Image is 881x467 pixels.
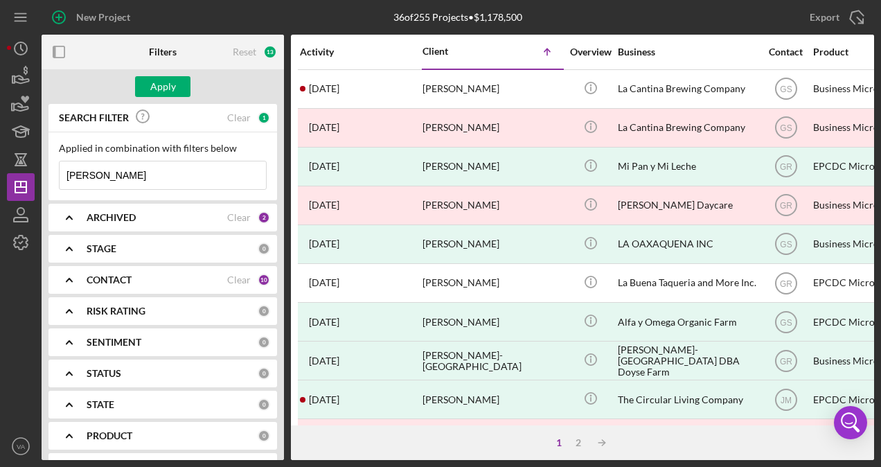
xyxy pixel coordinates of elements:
[135,76,190,97] button: Apply
[780,317,792,327] text: GS
[309,238,339,249] time: 2024-01-17 19:48
[569,437,588,448] div: 2
[258,274,270,286] div: 10
[422,342,561,379] div: [PERSON_NAME]-[GEOGRAPHIC_DATA]
[780,162,792,172] text: GR
[618,420,756,457] div: [PERSON_NAME]
[618,148,756,185] div: Mi Pan y Mi Leche
[300,46,421,58] div: Activity
[87,337,141,348] b: SENTIMENT
[422,187,561,224] div: [PERSON_NAME]
[233,46,256,58] div: Reset
[150,76,176,97] div: Apply
[549,437,569,448] div: 1
[87,430,132,441] b: PRODUCT
[618,71,756,107] div: La Cantina Brewing Company
[258,398,270,411] div: 0
[309,317,339,328] time: 2024-10-31 01:24
[422,381,561,418] div: [PERSON_NAME]
[781,395,792,405] text: JM
[796,3,874,31] button: Export
[309,122,339,133] time: 2023-06-06 20:19
[87,274,132,285] b: CONTACT
[422,265,561,301] div: [PERSON_NAME]
[227,212,251,223] div: Clear
[227,274,251,285] div: Clear
[780,356,792,366] text: GR
[309,277,339,288] time: 2025-01-16 17:50
[618,342,756,379] div: [PERSON_NAME]-[GEOGRAPHIC_DATA] DBA Doyse Farm
[564,46,616,58] div: Overview
[780,240,792,249] text: GS
[59,143,267,154] div: Applied in combination with filters below
[87,212,136,223] b: ARCHIVED
[618,187,756,224] div: [PERSON_NAME] Daycare
[422,303,561,340] div: [PERSON_NAME]
[309,161,339,172] time: 2024-09-06 03:13
[87,306,145,317] b: RISK RATING
[258,430,270,442] div: 0
[422,148,561,185] div: [PERSON_NAME]
[258,243,270,255] div: 0
[760,46,812,58] div: Contact
[309,200,339,211] time: 2023-11-30 19:35
[17,443,26,450] text: VA
[258,112,270,124] div: 1
[258,211,270,224] div: 2
[422,226,561,263] div: [PERSON_NAME]
[87,368,121,379] b: STATUS
[42,3,144,31] button: New Project
[227,112,251,123] div: Clear
[393,12,522,23] div: 36 of 255 Projects • $1,178,500
[309,394,339,405] time: 2024-12-05 18:08
[780,123,792,133] text: GS
[834,406,867,439] div: Open Intercom Messenger
[422,109,561,146] div: [PERSON_NAME]
[618,109,756,146] div: La Cantina Brewing Company
[780,201,792,211] text: GR
[149,46,177,58] b: Filters
[780,279,792,288] text: GR
[309,355,339,367] time: 2023-01-26 20:00
[422,71,561,107] div: [PERSON_NAME]
[618,303,756,340] div: Alfa y Omega Organic Farm
[810,3,839,31] div: Export
[618,226,756,263] div: LA OAXAQUENA INC
[422,420,561,457] div: [PERSON_NAME]
[618,381,756,418] div: The Circular Living Company
[258,336,270,349] div: 0
[780,85,792,94] text: GS
[618,265,756,301] div: La Buena Taqueria and More Inc.
[309,83,339,94] time: 2023-05-02 19:06
[258,305,270,317] div: 0
[76,3,130,31] div: New Project
[263,45,277,59] div: 13
[87,399,114,410] b: STATE
[7,432,35,460] button: VA
[422,46,492,57] div: Client
[258,367,270,380] div: 0
[618,46,756,58] div: Business
[59,112,129,123] b: SEARCH FILTER
[87,243,116,254] b: STAGE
